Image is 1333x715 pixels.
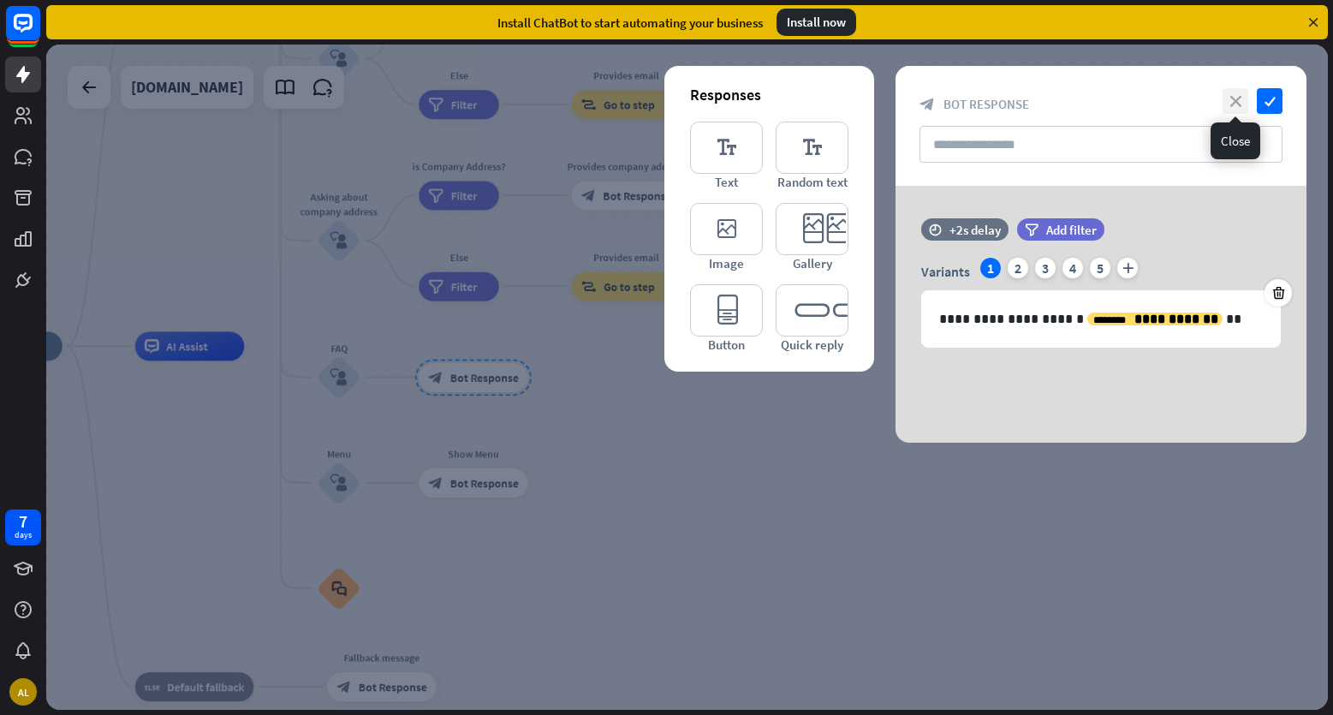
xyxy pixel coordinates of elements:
button: Open LiveChat chat widget [14,7,65,58]
i: block_bot_response [919,97,935,112]
div: 3 [1035,258,1056,278]
i: close [1223,88,1248,114]
a: 7 days [5,509,41,545]
span: Bot Response [943,96,1029,112]
div: 1 [980,258,1001,278]
span: Add filter [1046,222,1097,238]
i: check [1257,88,1282,114]
div: 4 [1062,258,1083,278]
div: 5 [1090,258,1110,278]
i: time [929,223,942,235]
div: 2 [1008,258,1028,278]
div: AL [9,678,37,706]
div: days [15,529,32,541]
div: Install ChatBot to start automating your business [497,15,763,31]
div: 7 [19,514,27,529]
div: Install now [777,9,856,36]
i: plus [1117,258,1138,278]
span: Variants [921,263,970,280]
div: +2s delay [949,222,1001,238]
i: filter [1025,223,1038,236]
